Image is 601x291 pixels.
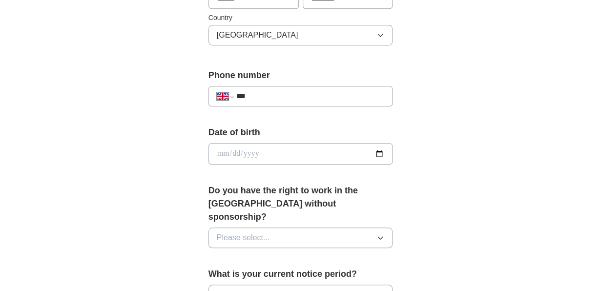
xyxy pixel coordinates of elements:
label: Country [208,13,393,23]
label: Do you have the right to work in the [GEOGRAPHIC_DATA] without sponsorship? [208,184,393,224]
label: What is your current notice period? [208,268,393,281]
span: [GEOGRAPHIC_DATA] [217,29,298,41]
button: [GEOGRAPHIC_DATA] [208,25,393,45]
label: Date of birth [208,126,393,139]
button: Please select... [208,228,393,248]
span: Please select... [217,232,270,244]
label: Phone number [208,69,393,82]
